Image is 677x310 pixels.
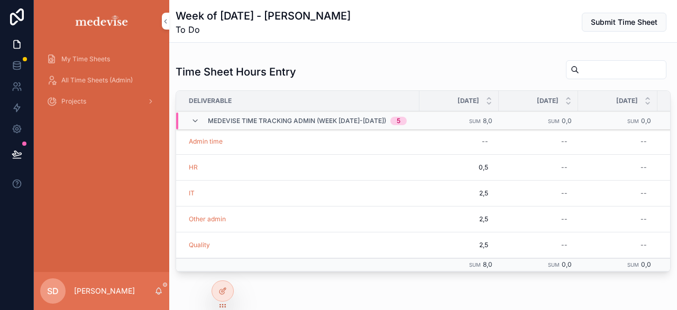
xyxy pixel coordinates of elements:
small: Sum [469,118,481,124]
span: All Time Sheets (Admin) [61,76,133,84]
div: -- [561,241,568,249]
small: Sum [469,262,481,268]
div: -- [561,189,568,198]
span: 2,5 [430,189,488,198]
div: -- [641,163,647,172]
h1: Time Sheet Hours Entry [176,64,296,79]
span: [DATE] [616,97,638,105]
p: [PERSON_NAME] [74,286,135,296]
span: [DATE] [537,97,559,105]
div: -- [641,189,647,198]
span: 0,0 [562,260,572,268]
div: -- [641,241,647,249]
span: 8,0 [483,117,492,125]
div: 5 [397,117,400,125]
div: -- [482,137,488,146]
span: 2,5 [430,241,488,249]
a: HR [189,163,198,172]
div: -- [641,215,647,223]
a: IT [189,189,195,198]
small: Sum [627,118,639,124]
span: My Time Sheets [61,55,110,63]
img: App logo [74,13,130,30]
div: scrollable content [34,42,169,125]
span: Deliverable [189,97,232,105]
div: -- [561,163,568,172]
span: 8,0 [483,260,492,268]
span: 0,0 [562,117,572,125]
span: SD [47,285,59,297]
span: To Do [176,23,351,36]
small: Sum [548,118,560,124]
button: Submit Time Sheet [582,13,666,32]
div: -- [641,137,647,146]
a: Quality [189,241,210,249]
span: 0,5 [430,163,488,172]
span: Submit Time Sheet [591,17,657,27]
div: -- [561,215,568,223]
a: My Time Sheets [40,50,163,69]
span: Projects [61,97,86,106]
small: Sum [627,262,639,268]
span: Medevise Time Tracking ADMIN (week [DATE]-[DATE]) [208,117,386,125]
span: [DATE] [458,97,479,105]
small: Sum [548,262,560,268]
a: Other admin [189,215,226,223]
h1: Week of [DATE] - [PERSON_NAME] [176,8,351,23]
span: 0,0 [641,260,651,268]
a: All Time Sheets (Admin) [40,71,163,90]
span: 0,0 [641,117,651,125]
div: -- [561,137,568,146]
a: Admin time [189,137,223,146]
span: 2,5 [430,215,488,223]
a: Projects [40,92,163,111]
